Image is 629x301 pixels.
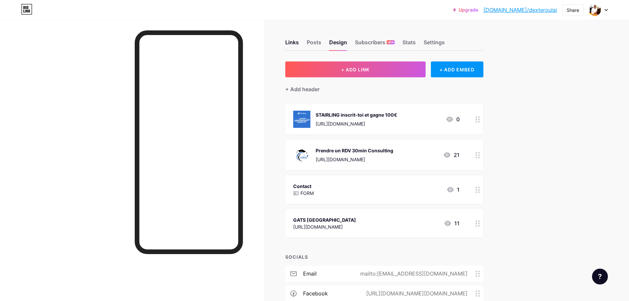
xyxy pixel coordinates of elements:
div: [URL][DOMAIN_NAME] [316,120,397,127]
div: 11 [444,219,460,227]
img: dexteroulai [588,4,601,16]
div: Links [285,38,299,50]
div: Settings [424,38,445,50]
div: mailto:[EMAIL_ADDRESS][DOMAIN_NAME] [350,270,475,278]
div: Design [329,38,347,50]
div: 1 [446,186,460,194]
div: SOCIALS [285,253,483,260]
div: Subscribers [355,38,395,50]
div: 0 [446,115,460,123]
div: Share [567,7,579,14]
div: facebook [303,289,328,297]
div: STAIRLING inscrit-toi et gagne 100€ [316,111,397,118]
div: + Add header [285,85,320,93]
div: [URL][DOMAIN_NAME] [316,156,393,163]
div: [URL][DOMAIN_NAME] [293,223,356,230]
div: email [303,270,317,278]
a: Upgrade [453,7,478,13]
p: FORM [300,190,314,197]
button: + ADD LINK [285,61,426,77]
img: Prendre un RDV 30min Consulting [293,146,310,164]
a: [DOMAIN_NAME]/dexteroulai [483,6,557,14]
div: Stats [402,38,416,50]
img: STAIRLING inscrit-toi et gagne 100€ [293,111,310,128]
span: + ADD LINK [341,67,369,72]
div: Posts [307,38,321,50]
div: Prendre un RDV 30min Consulting [316,147,393,154]
div: [URL][DOMAIN_NAME][DOMAIN_NAME] [356,289,475,297]
span: NEW [388,40,394,44]
div: Contact [293,183,314,190]
div: 21 [443,151,460,159]
div: + ADD EMBED [431,61,483,77]
div: GATS [GEOGRAPHIC_DATA] [293,216,356,223]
